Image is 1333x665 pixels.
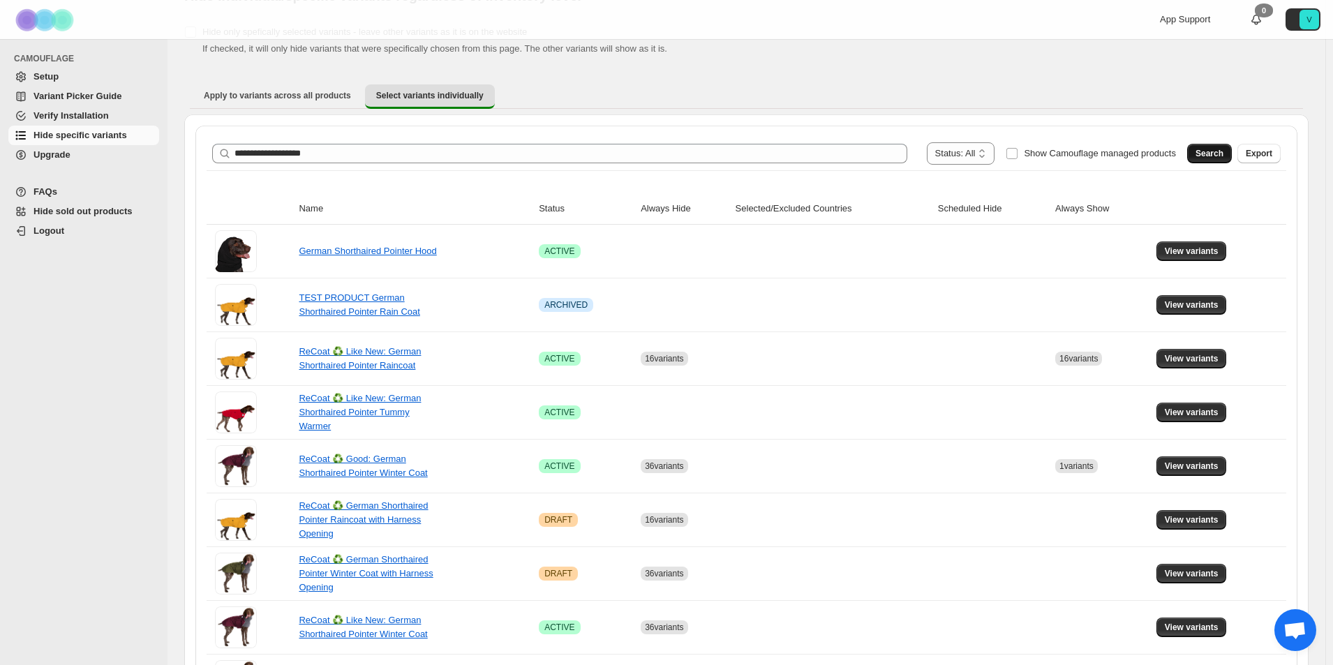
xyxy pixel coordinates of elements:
[215,230,257,272] img: German Shorthaired Pointer Hood
[33,130,127,140] span: Hide specific variants
[33,71,59,82] span: Setup
[1237,144,1281,163] button: Export
[8,182,159,202] a: FAQs
[544,622,574,633] span: ACTIVE
[215,553,257,595] img: ReCoat ♻️ German Shorthaired Pointer Winter Coat with Harness Opening
[8,87,159,106] a: Variant Picker Guide
[8,106,159,126] a: Verify Installation
[645,569,683,578] span: 36 variants
[202,43,667,54] span: If checked, it will only hide variants that were specifically chosen from this page. The other va...
[535,193,636,225] th: Status
[33,110,109,121] span: Verify Installation
[1156,456,1227,476] button: View variants
[1196,148,1223,159] span: Search
[1165,461,1219,472] span: View variants
[1059,461,1094,471] span: 1 variants
[1274,609,1316,651] div: Open chat
[376,90,484,101] span: Select variants individually
[299,454,427,478] a: ReCoat ♻️ Good: German Shorthaired Pointer Winter Coat
[299,246,436,256] a: German Shorthaired Pointer Hood
[1255,3,1273,17] div: 0
[299,615,427,639] a: ReCoat ♻️ Like New: German Shorthaired Pointer Winter Coat
[1165,299,1219,311] span: View variants
[1165,407,1219,418] span: View variants
[8,67,159,87] a: Setup
[1156,403,1227,422] button: View variants
[299,554,433,592] a: ReCoat ♻️ German Shorthaired Pointer Winter Coat with Harness Opening
[1246,148,1272,159] span: Export
[215,284,257,326] img: TEST PRODUCT German Shorthaired Pointer Rain Coat
[14,53,161,64] span: CAMOUFLAGE
[33,91,121,101] span: Variant Picker Guide
[645,622,683,632] span: 36 variants
[1156,295,1227,315] button: View variants
[544,461,574,472] span: ACTIVE
[544,407,574,418] span: ACTIVE
[1165,353,1219,364] span: View variants
[544,299,588,311] span: ARCHIVED
[544,353,574,364] span: ACTIVE
[215,338,257,380] img: ReCoat ♻️ Like New: German Shorthaired Pointer Raincoat
[1286,8,1320,31] button: Avatar with initials V
[1059,354,1098,364] span: 16 variants
[1165,246,1219,257] span: View variants
[33,206,133,216] span: Hide sold out products
[544,568,572,579] span: DRAFT
[934,193,1051,225] th: Scheduled Hide
[1156,618,1227,637] button: View variants
[33,225,64,236] span: Logout
[33,149,70,160] span: Upgrade
[1165,622,1219,633] span: View variants
[1024,148,1176,158] span: Show Camouflage managed products
[1165,568,1219,579] span: View variants
[645,461,683,471] span: 36 variants
[8,221,159,241] a: Logout
[8,145,159,165] a: Upgrade
[1249,13,1263,27] a: 0
[215,391,257,433] img: ReCoat ♻️ Like New: German Shorthaired Pointer Tummy Warmer
[299,500,428,539] a: ReCoat ♻️ German Shorthaired Pointer Raincoat with Harness Opening
[299,292,419,317] a: TEST PRODUCT German Shorthaired Pointer Rain Coat
[645,515,683,525] span: 16 variants
[1156,510,1227,530] button: View variants
[215,499,257,541] img: ReCoat ♻️ German Shorthaired Pointer Raincoat with Harness Opening
[1187,144,1232,163] button: Search
[11,1,81,39] img: Camouflage
[215,606,257,648] img: ReCoat ♻️ Like New: German Shorthaired Pointer Winter Coat
[544,246,574,257] span: ACTIVE
[215,445,257,487] img: ReCoat ♻️ Good: German Shorthaired Pointer Winter Coat
[544,514,572,525] span: DRAFT
[1306,15,1312,24] text: V
[636,193,731,225] th: Always Hide
[645,354,683,364] span: 16 variants
[731,193,934,225] th: Selected/Excluded Countries
[33,186,57,197] span: FAQs
[1156,349,1227,368] button: View variants
[1300,10,1319,29] span: Avatar with initials V
[1160,14,1210,24] span: App Support
[8,202,159,221] a: Hide sold out products
[1156,241,1227,261] button: View variants
[8,126,159,145] a: Hide specific variants
[1051,193,1152,225] th: Always Show
[299,393,421,431] a: ReCoat ♻️ Like New: German Shorthaired Pointer Tummy Warmer
[1156,564,1227,583] button: View variants
[193,84,362,107] button: Apply to variants across all products
[204,90,351,101] span: Apply to variants across all products
[1165,514,1219,525] span: View variants
[365,84,495,109] button: Select variants individually
[299,346,421,371] a: ReCoat ♻️ Like New: German Shorthaired Pointer Raincoat
[295,193,535,225] th: Name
